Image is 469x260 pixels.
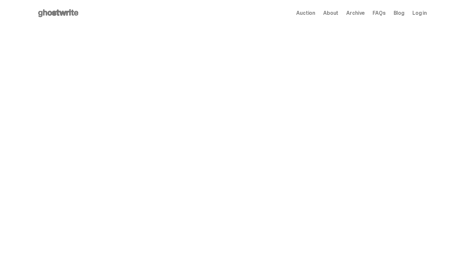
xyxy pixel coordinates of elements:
[373,11,385,16] a: FAQs
[412,11,427,16] a: Log in
[346,11,365,16] a: Archive
[296,11,315,16] a: Auction
[323,11,338,16] a: About
[394,11,404,16] a: Blog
